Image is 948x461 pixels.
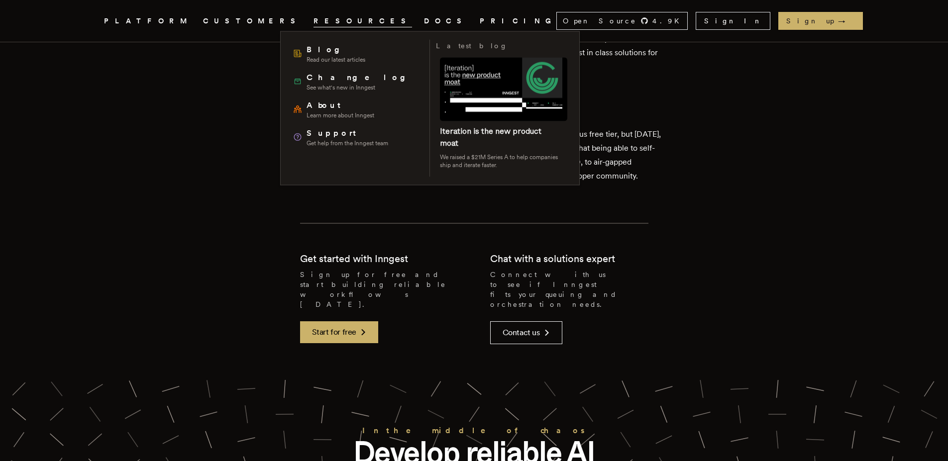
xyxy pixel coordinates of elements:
a: SupportGet help from the Inngest team [289,123,423,151]
h2: In the middle of chaos [315,424,633,438]
a: ChangelogSee what's new in Inngest [289,68,423,95]
span: See what's new in Inngest [307,84,413,92]
a: Start for free [300,321,378,343]
span: Blog [307,44,365,56]
span: Learn more about Inngest [307,111,374,119]
a: AboutLearn more about Inngest [289,95,423,123]
button: RESOURCES [314,15,412,27]
span: Read our latest articles [307,56,365,64]
a: PRICING [480,15,556,27]
a: Contact us [490,321,562,344]
span: Get help from the Inngest team [307,139,388,147]
a: Sign up [778,12,863,30]
button: PLATFORM [104,15,191,27]
p: Connect with us to see if Inngest fits your queuing and orchestration needs. [490,270,648,309]
span: About [307,99,374,111]
span: Changelog [307,72,413,84]
a: Iteration is the new product moat [440,126,541,148]
a: DOCS [424,15,468,27]
h3: Latest blog [436,40,508,52]
span: Support [307,127,388,139]
a: BlogRead our latest articles [289,40,423,68]
a: Sign In [696,12,770,30]
span: → [838,16,855,26]
p: Sign up for free and start building reliable workflows [DATE]. [300,270,458,309]
h2: Chat with a solutions expert [490,252,615,266]
a: CUSTOMERS [203,15,302,27]
span: 4.9 K [652,16,685,26]
span: Open Source [563,16,636,26]
h2: Get started with Inngest [300,252,408,266]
